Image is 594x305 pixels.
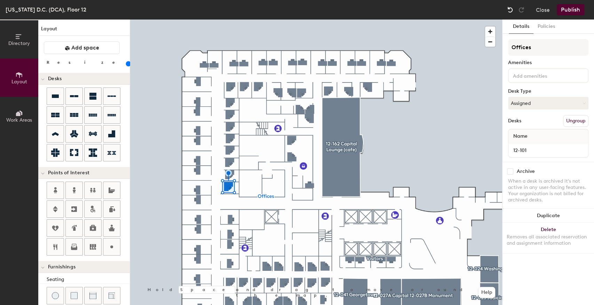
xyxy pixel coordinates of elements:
button: Policies [533,20,559,34]
button: Details [509,20,533,34]
button: Assigned [508,97,588,109]
img: Undo [507,6,514,13]
span: Work Areas [6,117,32,123]
div: Amenities [508,60,588,66]
button: Add space [44,41,120,54]
div: When a desk is archived it's not active in any user-facing features. Your organization is not bil... [508,178,588,203]
span: Directory [8,40,30,46]
button: Publish [557,4,584,15]
input: Unnamed desk [510,145,587,155]
div: Resize [47,60,124,65]
span: Add space [71,44,99,51]
button: Couch (middle) [84,287,102,304]
span: Desks [48,76,62,82]
div: [US_STATE] D.C. (DCA), Floor 12 [6,5,86,14]
span: Layout [11,79,27,85]
button: Help [478,287,495,298]
img: Cushion [71,292,78,299]
span: Points of Interest [48,170,89,176]
img: Stool [52,292,59,299]
div: Removes all associated reservation and assignment information [507,234,590,246]
img: Couch (middle) [89,292,96,299]
img: Couch (corner) [108,292,115,299]
span: Name [510,130,531,143]
div: Desks [508,118,521,124]
button: Couch (corner) [103,287,120,304]
input: Add amenities [512,71,574,79]
button: DeleteRemoves all associated reservation and assignment information [502,223,594,253]
button: Duplicate [502,209,594,223]
span: Furnishings [48,264,76,270]
div: Archive [517,169,535,174]
h1: Layout [38,25,130,36]
button: Stool [47,287,64,304]
button: Ungroup [563,115,588,127]
div: Seating [47,276,130,283]
div: Desk Type [508,89,588,94]
button: Close [536,4,550,15]
img: Redo [518,6,525,13]
button: Cushion [65,287,83,304]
